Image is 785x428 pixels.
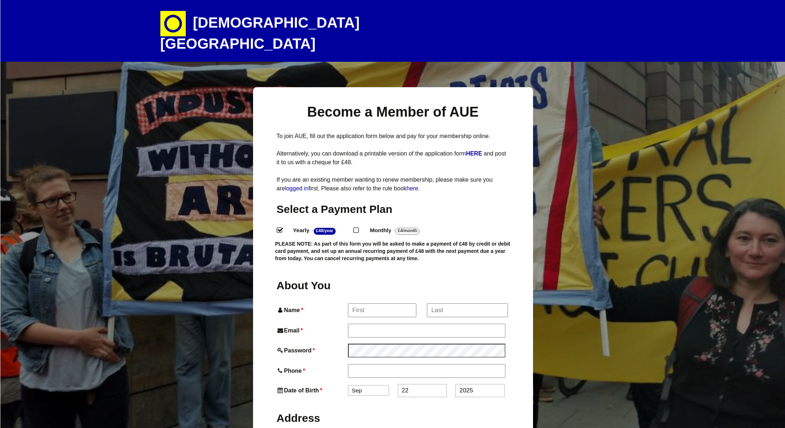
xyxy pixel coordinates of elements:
[277,278,347,292] h2: About You
[396,228,419,235] strong: £4/Month
[277,132,509,141] p: To join AUE, fill out the application form below and pay for your membership online.
[277,411,509,425] h2: Address
[348,303,416,317] input: First
[277,326,347,335] label: Email
[277,366,347,376] label: Phone
[466,150,484,157] a: HERE
[406,185,418,191] a: here
[285,185,309,191] a: logged in
[277,149,509,167] p: Alternatively, you can download a printable version of the application form and post it to us wit...
[287,225,354,236] label: Yearly - .
[427,303,508,317] input: Last
[277,175,509,193] p: If you are an existing member wanting to renew membership, please make sure you are first. Please...
[466,150,482,157] strong: HERE
[314,228,336,235] strong: £48/Year
[277,346,347,355] label: Password
[277,203,393,215] span: Select a Payment Plan
[160,11,186,36] img: circle-e1448293145835.png
[277,103,509,121] h1: Become a Member of AUE
[277,385,347,395] label: Date of Birth
[277,305,347,315] label: Name
[363,225,437,236] label: Monthly - .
